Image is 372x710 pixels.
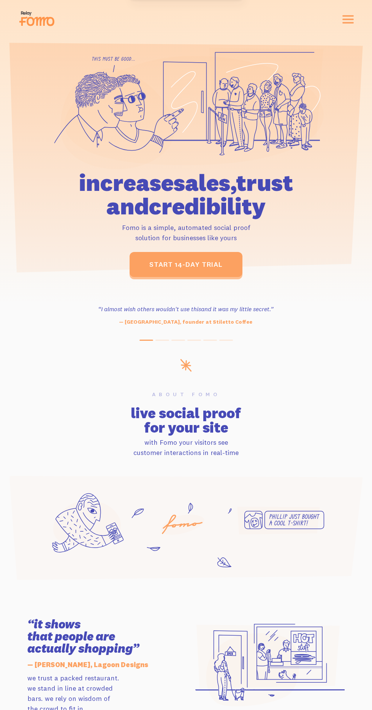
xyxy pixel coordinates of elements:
h3: “I almost wish others wouldn't use this and it was my little secret.” [81,304,290,313]
h1: increase sales, trust and credibility [27,171,345,218]
h2: live social proof for your site [9,406,363,435]
p: Fomo is a simple, automated social proof solution for businesses like yours [27,222,345,243]
p: — [GEOGRAPHIC_DATA], founder at Stiletto Coffee [81,318,290,326]
p: with Fomo your visitors see customer interactions in real-time [9,437,363,458]
h5: — [PERSON_NAME], Lagoon Designs [27,657,182,673]
h3: “it shows that people are actually shopping” [27,618,182,655]
a: start 14-day trial [130,252,242,277]
h6: About Fomo [9,392,363,397]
